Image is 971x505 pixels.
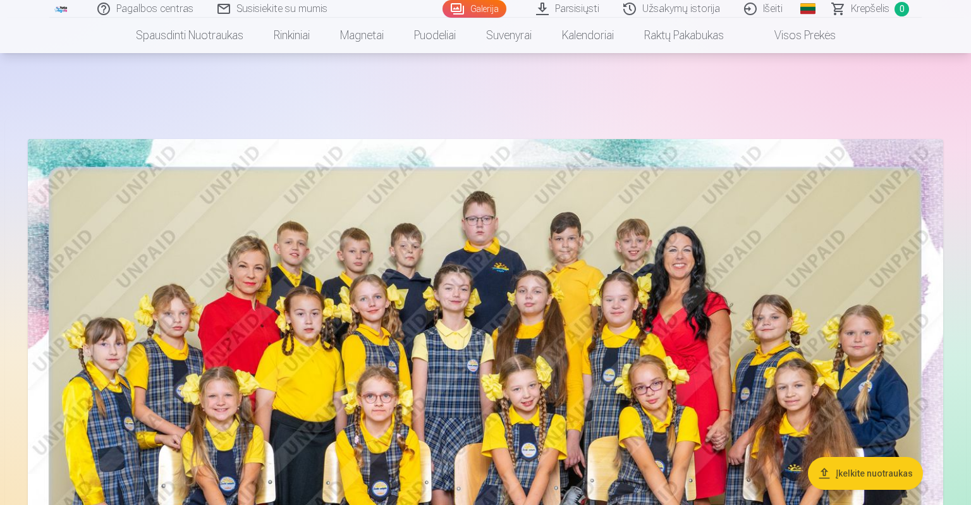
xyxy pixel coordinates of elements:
[471,18,547,53] a: Suvenyrai
[895,2,909,16] span: 0
[808,457,923,490] button: Įkelkite nuotraukas
[739,18,851,53] a: Visos prekės
[547,18,629,53] a: Kalendoriai
[121,18,259,53] a: Spausdinti nuotraukas
[54,5,68,13] img: /fa2
[399,18,471,53] a: Puodeliai
[851,1,889,16] span: Krepšelis
[259,18,325,53] a: Rinkiniai
[629,18,739,53] a: Raktų pakabukas
[325,18,399,53] a: Magnetai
